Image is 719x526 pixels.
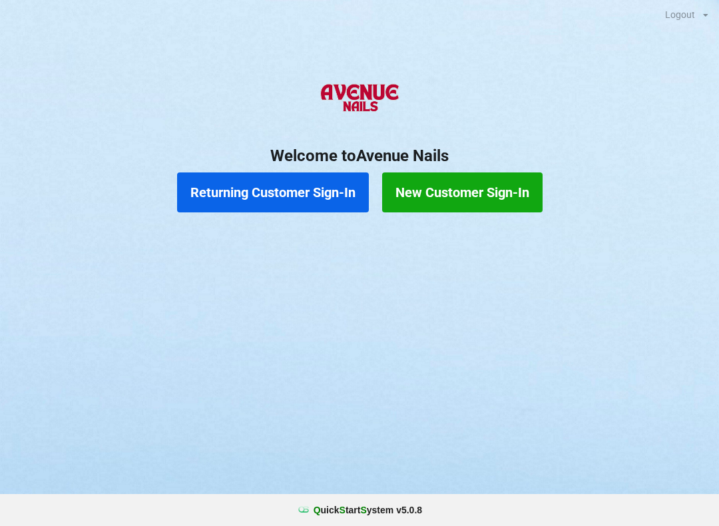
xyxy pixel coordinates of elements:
[665,10,695,19] div: Logout
[314,505,321,515] span: Q
[382,172,543,212] button: New Customer Sign-In
[340,505,346,515] span: S
[177,172,369,212] button: Returning Customer Sign-In
[297,503,310,517] img: favicon.ico
[315,73,403,126] img: AvenueNails-Logo.png
[360,505,366,515] span: S
[314,503,422,517] b: uick tart ystem v 5.0.8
